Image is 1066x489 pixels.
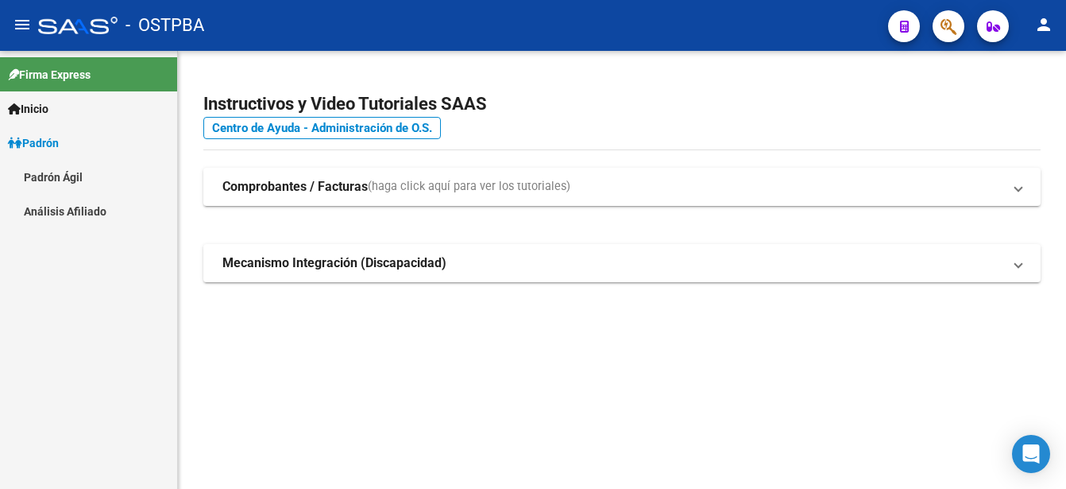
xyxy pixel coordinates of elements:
[203,117,441,139] a: Centro de Ayuda - Administración de O.S.
[126,8,204,43] span: - OSTPBA
[1012,435,1050,473] div: Open Intercom Messenger
[222,178,368,196] strong: Comprobantes / Facturas
[203,168,1041,206] mat-expansion-panel-header: Comprobantes / Facturas(haga click aquí para ver los tutoriales)
[13,15,32,34] mat-icon: menu
[8,66,91,83] span: Firma Express
[222,254,446,272] strong: Mecanismo Integración (Discapacidad)
[203,89,1041,119] h2: Instructivos y Video Tutoriales SAAS
[8,134,59,152] span: Padrón
[8,100,48,118] span: Inicio
[203,244,1041,282] mat-expansion-panel-header: Mecanismo Integración (Discapacidad)
[1034,15,1053,34] mat-icon: person
[368,178,570,196] span: (haga click aquí para ver los tutoriales)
